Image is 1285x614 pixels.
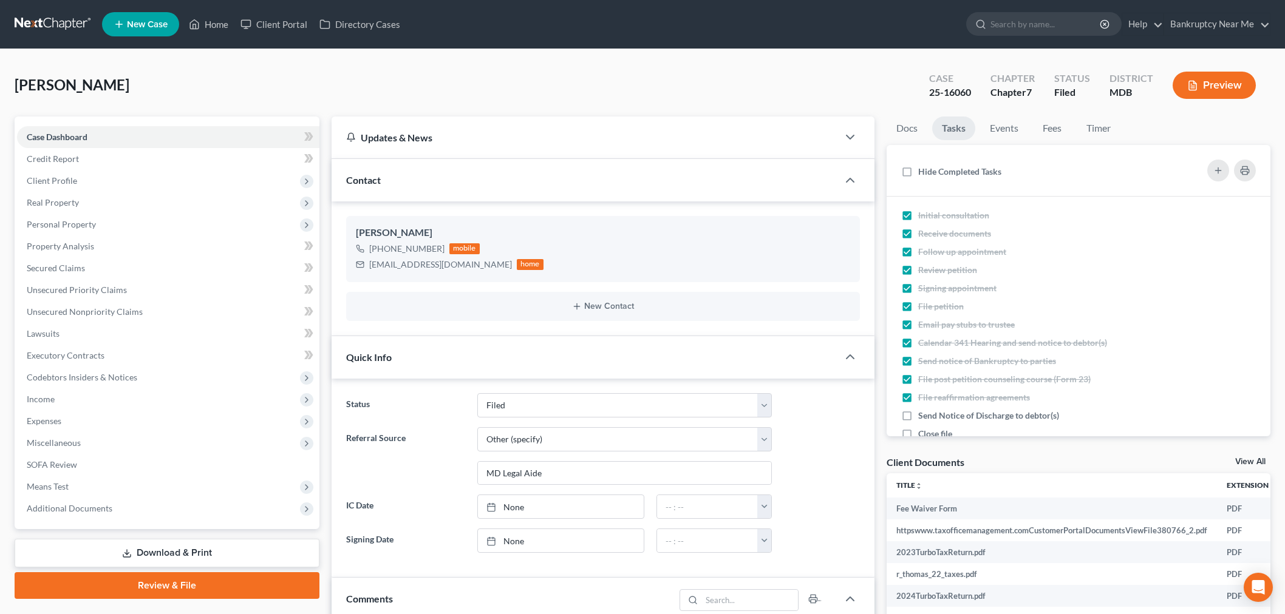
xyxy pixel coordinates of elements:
[27,219,96,229] span: Personal Property
[1244,573,1273,602] div: Open Intercom Messenger
[17,126,319,148] a: Case Dashboard
[17,148,319,170] a: Credit Report
[27,285,127,295] span: Unsecured Priority Claims
[929,72,971,86] div: Case
[918,166,1001,177] span: Hide Completed Tasks
[340,528,471,553] label: Signing Date
[27,263,85,273] span: Secured Claims
[896,481,922,490] a: Titleunfold_more
[1109,86,1153,100] div: MDB
[17,454,319,476] a: SOFA Review
[27,328,60,339] span: Lawsuits
[478,462,771,485] input: Other Referral Source
[701,590,798,610] input: Search...
[369,258,512,271] div: [EMAIL_ADDRESS][DOMAIN_NAME]
[932,116,975,140] a: Tasks
[346,131,823,144] div: Updates & News
[356,226,850,240] div: [PERSON_NAME]
[27,350,104,360] span: Executory Contracts
[27,416,61,426] span: Expenses
[887,563,1217,585] td: r_thomas_22_taxes.pdf
[918,283,997,293] span: Signing appointment
[27,153,79,164] span: Credit Report
[183,13,234,35] a: Home
[1109,72,1153,86] div: District
[1054,86,1090,100] div: Filed
[369,243,445,255] div: [PHONE_NUMBER]
[27,372,137,382] span: Codebtors Insiders & Notices
[1122,13,1163,35] a: Help
[918,228,991,238] span: Receive documents
[990,72,1035,86] div: Chapter
[17,323,319,345] a: Lawsuits
[340,494,471,519] label: IC Date
[346,174,381,186] span: Contact
[27,481,69,491] span: Means Test
[17,345,319,366] a: Executory Contracts
[27,197,79,207] span: Real Property
[27,459,77,470] span: SOFA Review
[918,337,1107,348] span: Calendar 341 Hearing and send notice to debtor(s)
[340,427,471,485] label: Referral Source
[657,529,758,552] input: -- : --
[15,76,129,93] span: [PERSON_NAME]
[990,86,1035,100] div: Chapter
[346,351,392,363] span: Quick Info
[1227,481,1276,490] a: Extensionunfold_more
[1026,86,1032,98] span: 7
[478,495,644,518] a: None
[918,265,977,275] span: Review petition
[17,257,319,279] a: Secured Claims
[929,86,971,100] div: 25-16060
[27,437,81,448] span: Miscellaneous
[887,519,1217,541] td: httpswww.taxofficemanagement.comCustomerPortalDocumentsViewFile380766_2.pdf
[918,410,1059,420] span: Send Notice of Discharge to debtor(s)
[356,302,850,311] button: New Contact
[1235,457,1266,466] a: View All
[15,572,319,599] a: Review & File
[918,428,952,439] span: Close file
[887,585,1217,607] td: 2024TurboTaxReturn.pdf
[340,393,471,417] label: Status
[980,116,1028,140] a: Events
[313,13,406,35] a: Directory Cases
[478,529,644,552] a: None
[17,301,319,323] a: Unsecured Nonpriority Claims
[1033,116,1072,140] a: Fees
[27,394,55,404] span: Income
[1077,116,1120,140] a: Timer
[918,301,964,311] span: File petition
[449,243,480,254] div: mobile
[27,503,112,513] span: Additional Documents
[918,392,1030,402] span: File reaffirmation agreements
[990,13,1102,35] input: Search by name...
[1173,72,1256,99] button: Preview
[17,279,319,301] a: Unsecured Priority Claims
[1164,13,1270,35] a: Bankruptcy Near Me
[517,259,544,270] div: home
[127,20,168,29] span: New Case
[27,175,77,186] span: Client Profile
[346,593,393,604] span: Comments
[887,456,964,468] div: Client Documents
[918,246,1006,257] span: Follow up appointment
[657,495,758,518] input: -- : --
[918,319,1015,329] span: Email pay stubs to trustee
[887,498,1217,519] td: Fee Waiver Form
[234,13,313,35] a: Client Portal
[918,210,989,220] span: Initial consultation
[918,356,1056,366] span: Send notice of Bankruptcy to parties
[15,539,319,567] a: Download & Print
[1054,72,1090,86] div: Status
[27,132,87,142] span: Case Dashboard
[27,306,143,317] span: Unsecured Nonpriority Claims
[27,241,94,251] span: Property Analysis
[887,116,927,140] a: Docs
[887,541,1217,563] td: 2023TurboTaxReturn.pdf
[918,374,1091,384] span: File post petition counseling course (Form 23)
[915,482,922,490] i: unfold_more
[17,235,319,257] a: Property Analysis
[1269,482,1276,490] i: unfold_more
